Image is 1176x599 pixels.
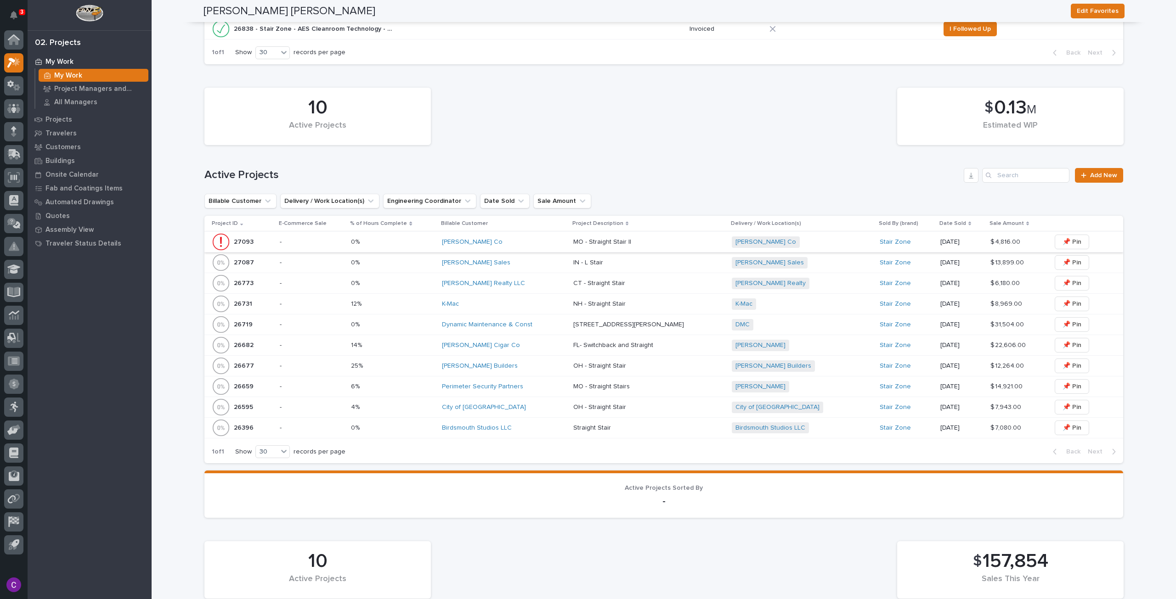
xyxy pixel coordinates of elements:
[940,424,983,432] p: [DATE]
[280,259,344,267] p: -
[625,485,703,491] span: Active Projects Sorted By
[204,314,1123,335] tr: 2671926719 -0%0% Dynamic Maintenance & Const [STREET_ADDRESS][PERSON_NAME][STREET_ADDRESS][PERSON...
[940,341,983,349] p: [DATE]
[4,6,23,25] button: Notifications
[990,257,1026,267] p: $ 13,899.00
[880,424,911,432] a: Stair Zone
[234,257,256,267] p: 27087
[573,298,628,308] p: NH - Straight Stair
[1055,297,1089,311] button: 📌 Pin
[442,403,526,411] a: City of [GEOGRAPHIC_DATA]
[573,236,633,246] p: MO - Straight Stair II
[351,319,362,329] p: 0%
[45,171,99,179] p: Onsite Calendar
[1063,319,1081,330] span: 📌 Pin
[28,168,152,181] a: Onsite Calendar
[940,259,983,267] p: [DATE]
[45,185,123,193] p: Fab and Coatings Items
[204,194,277,208] button: Billable Customer
[573,340,655,349] p: FL- Switchback and Straight
[990,360,1026,370] p: $ 12,264.00
[234,422,255,432] p: 26396
[442,321,532,329] a: Dynamic Maintenance & Const
[735,238,796,246] a: [PERSON_NAME] Co
[1084,49,1123,57] button: Next
[279,218,327,229] p: E-Commerce Sale
[989,218,1024,229] p: Sale Amount
[880,300,911,308] a: Stair Zone
[1063,298,1081,309] span: 📌 Pin
[351,422,362,432] p: 0%
[1071,4,1125,18] button: Edit Favorites
[880,238,911,246] a: Stair Zone
[294,448,345,456] p: records per page
[950,23,991,34] span: I Followed Up
[204,441,232,463] p: 1 of 1
[204,335,1123,356] tr: 2668226682 -14%14% [PERSON_NAME] Cigar Co FL- Switchback and StraightFL- Switchback and Straight ...
[940,362,983,370] p: [DATE]
[280,300,344,308] p: -
[35,82,152,95] a: Project Managers and Engineers
[982,168,1069,183] div: Search
[35,69,152,82] a: My Work
[45,58,73,66] p: My Work
[880,403,911,411] a: Stair Zone
[280,280,344,287] p: -
[573,402,628,411] p: OH - Straight Stair
[351,236,362,246] p: 0%
[573,319,686,329] p: [STREET_ADDRESS][PERSON_NAME]
[351,381,362,391] p: 6%
[735,341,786,349] a: [PERSON_NAME]
[990,319,1026,329] p: $ 31,504.00
[351,402,362,411] p: 4%
[1063,360,1081,371] span: 📌 Pin
[204,294,1123,314] tr: 2673126731 -12%12% K-Mac NH - Straight StairNH - Straight Stair K-Mac Stair Zone [DATE]$ 8,969.00...
[573,360,628,370] p: OH - Straight Stair
[234,278,255,287] p: 26773
[1055,276,1089,291] button: 📌 Pin
[256,48,278,57] div: 30
[45,212,70,220] p: Quotes
[351,257,362,267] p: 0%
[280,321,344,329] p: -
[940,238,983,246] p: [DATE]
[1088,448,1108,456] span: Next
[990,402,1023,411] p: $ 7,943.00
[735,321,750,329] a: DMC
[45,226,94,234] p: Assembly View
[735,300,752,308] a: K-Mac
[235,49,252,56] p: Show
[280,341,344,349] p: -
[1046,448,1084,456] button: Back
[215,496,1112,507] p: -
[1061,448,1080,456] span: Back
[1063,422,1081,433] span: 📌 Pin
[234,340,255,349] p: 26682
[350,218,407,229] p: % of Hours Complete
[220,550,415,573] div: 10
[983,550,1048,573] span: 157,854
[1075,168,1123,183] a: Add New
[212,218,238,229] p: Project ID
[1090,172,1117,179] span: Add New
[1055,338,1089,353] button: 📌 Pin
[1063,236,1081,247] span: 📌 Pin
[280,403,344,411] p: -
[480,194,530,208] button: Date Sold
[1063,340,1081,351] span: 📌 Pin
[351,340,364,349] p: 14%
[204,232,1123,252] tr: 2709327093 -0%0% [PERSON_NAME] Co MO - Straight Stair IIMO - Straight Stair II [PERSON_NAME] Co S...
[204,41,232,64] p: 1 of 1
[1084,448,1123,456] button: Next
[442,238,503,246] a: [PERSON_NAME] Co
[1055,379,1089,394] button: 📌 Pin
[735,383,786,391] a: [PERSON_NAME]
[990,381,1024,391] p: $ 14,921.00
[990,298,1024,308] p: $ 8,969.00
[28,223,152,236] a: Assembly View
[442,424,512,432] a: Birdsmouth Studios LLC
[204,168,960,182] h1: Active Projects
[990,236,1022,246] p: $ 4,816.00
[204,273,1123,294] tr: 2677326773 -0%0% [PERSON_NAME] Realty LLC CT - Straight StairCT - Straight Stair [PERSON_NAME] Re...
[990,422,1023,432] p: $ 7,080.00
